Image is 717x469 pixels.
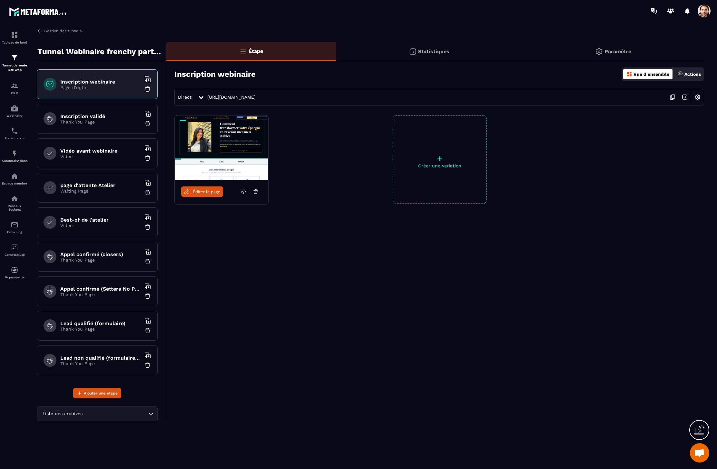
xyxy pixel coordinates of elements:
[2,239,27,261] a: accountantaccountantComptabilité
[144,293,151,299] img: trash
[2,63,27,72] p: Tunnel de vente Site web
[11,195,18,203] img: social-network
[60,154,141,159] p: Video
[409,48,417,55] img: stats.20deebd0.svg
[9,6,67,17] img: logo
[2,159,27,163] p: Automatisations
[2,26,27,49] a: formationformationTableau de bord
[604,48,631,55] p: Paramètre
[11,266,18,274] img: automations
[2,216,27,239] a: emailemailE-mailing
[11,31,18,39] img: formation
[144,362,151,368] img: trash
[626,71,632,77] img: dashboard-orange.40269519.svg
[634,72,669,77] p: Vue d'ensemble
[175,115,268,180] img: image
[11,82,18,90] img: formation
[2,253,27,256] p: Comptabilité
[60,217,141,223] h6: Best-of de l'atelier
[181,186,223,197] a: Éditer la page
[37,28,82,34] a: Gestion des tunnels
[2,41,27,44] p: Tableau de bord
[144,327,151,334] img: trash
[11,127,18,135] img: scheduler
[2,230,27,234] p: E-mailing
[60,355,141,361] h6: Lead non qualifié (formulaire No Pixel/tracking)
[239,47,247,55] img: bars-o.4a397970.svg
[60,292,141,297] p: Thank You Page
[60,286,141,292] h6: Appel confirmé (Setters No Pixel/tracking)
[60,148,141,154] h6: Vidéo avant webinaire
[2,182,27,185] p: Espace membre
[677,71,683,77] img: actions.d6e523a2.png
[60,257,141,263] p: Thank You Page
[37,406,158,421] div: Search for option
[60,85,141,90] p: Page d'optin
[144,120,151,127] img: trash
[11,105,18,112] img: automations
[73,388,121,398] button: Ajouter une étape
[60,251,141,257] h6: Appel confirmé (closers)
[37,28,43,34] img: arrow
[207,95,256,100] a: [URL][DOMAIN_NAME]
[11,221,18,229] img: email
[144,224,151,230] img: trash
[60,326,141,332] p: Thank You Page
[60,79,141,85] h6: Inscription webinaire
[2,145,27,167] a: automationsautomationsAutomatisations
[684,72,701,77] p: Actions
[41,410,84,417] span: Liste des archives
[2,190,27,216] a: social-networksocial-networkRéseaux Sociaux
[2,122,27,145] a: schedulerschedulerPlanificateur
[2,100,27,122] a: automationsautomationsWebinaire
[11,244,18,251] img: accountant
[60,113,141,119] h6: Inscription validé
[144,189,151,196] img: trash
[37,45,162,58] p: Tunnel Webinaire frenchy partners
[690,443,709,463] div: Open chat
[2,91,27,95] p: CRM
[2,114,27,117] p: Webinaire
[2,77,27,100] a: formationformationCRM
[692,91,704,103] img: setting-w.858f3a88.svg
[418,48,449,55] p: Statistiques
[60,320,141,326] h6: Lead qualifié (formulaire)
[2,204,27,211] p: Réseaux Sociaux
[60,119,141,125] p: Thank You Page
[595,48,603,55] img: setting-gr.5f69749f.svg
[2,167,27,190] a: automationsautomationsEspace membre
[174,70,256,79] h3: Inscription webinaire
[60,361,141,366] p: Thank You Page
[393,163,486,168] p: Créer une variation
[393,154,486,163] p: +
[193,189,221,194] span: Éditer la page
[60,188,141,194] p: Waiting Page
[144,155,151,161] img: trash
[2,136,27,140] p: Planificateur
[679,91,691,103] img: arrow-next.bcc2205e.svg
[60,223,141,228] p: Video
[84,410,147,417] input: Search for option
[11,150,18,157] img: automations
[249,48,263,54] p: Étape
[2,275,27,279] p: IA prospects
[60,182,141,188] h6: page d'attente Atelier
[84,390,118,396] span: Ajouter une étape
[2,49,27,77] a: formationformationTunnel de vente Site web
[144,86,151,92] img: trash
[178,95,192,100] span: Direct
[11,172,18,180] img: automations
[11,54,18,62] img: formation
[144,258,151,265] img: trash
